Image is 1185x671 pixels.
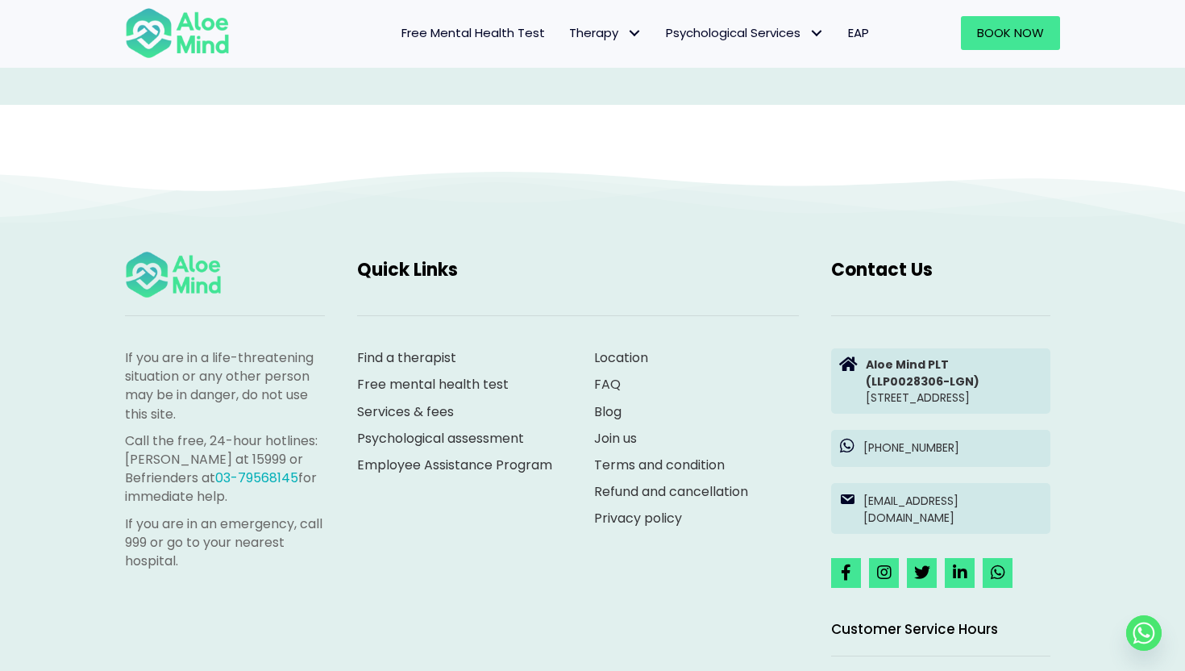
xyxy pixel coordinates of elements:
[666,24,824,41] span: Psychological Services
[848,24,869,41] span: EAP
[125,515,325,571] p: If you are in an emergency, call 999 or go to your nearest hospital.
[805,22,828,45] span: Psychological Services: submenu
[357,429,524,448] a: Psychological assessment
[977,24,1044,41] span: Book Now
[569,24,642,41] span: Therapy
[357,257,458,282] span: Quick Links
[831,257,933,282] span: Contact Us
[594,482,748,501] a: Refund and cancellation
[1126,615,1162,651] a: Whatsapp
[125,250,222,299] img: Aloe mind Logo
[125,431,325,506] p: Call the free, 24-hour hotlines: [PERSON_NAME] at 15999 or Befrienders at for immediate help.
[622,22,646,45] span: Therapy: submenu
[594,456,725,474] a: Terms and condition
[389,16,557,50] a: Free Mental Health Test
[866,373,979,390] strong: (LLP0028306-LGN)
[357,375,509,394] a: Free mental health test
[357,402,454,421] a: Services & fees
[831,483,1050,534] a: [EMAIL_ADDRESS][DOMAIN_NAME]
[401,24,545,41] span: Free Mental Health Test
[866,356,1042,406] p: [STREET_ADDRESS]
[654,16,836,50] a: Psychological ServicesPsychological Services: submenu
[863,493,1042,526] p: [EMAIL_ADDRESS][DOMAIN_NAME]
[594,348,648,367] a: Location
[557,16,654,50] a: TherapyTherapy: submenu
[594,509,682,527] a: Privacy policy
[594,375,621,394] a: FAQ
[866,356,949,373] strong: Aloe Mind PLT
[125,6,230,60] img: Aloe mind Logo
[831,348,1050,414] a: Aloe Mind PLT(LLP0028306-LGN)[STREET_ADDRESS]
[831,619,998,639] span: Customer Service Hours
[357,456,552,474] a: Employee Assistance Program
[831,430,1050,467] a: [PHONE_NUMBER]
[251,16,881,50] nav: Menu
[594,402,622,421] a: Blog
[863,440,1042,456] p: [PHONE_NUMBER]
[125,348,325,423] p: If you are in a life-threatening situation or any other person may be in danger, do not use this ...
[215,469,298,487] a: 03-79568145
[961,16,1060,50] a: Book Now
[357,348,456,367] a: Find a therapist
[836,16,881,50] a: EAP
[594,429,637,448] a: Join us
